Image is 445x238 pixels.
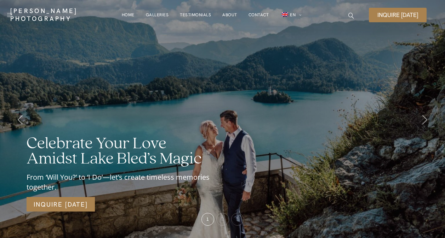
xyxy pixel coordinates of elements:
a: [PERSON_NAME] Photography [10,7,88,23]
a: Inquire [DATE] [369,8,427,22]
span: 3 [236,217,239,222]
a: Contact [249,8,269,22]
a: icon-magnifying-glass34 [345,9,358,22]
img: EN [282,12,288,17]
span: EN [290,12,296,18]
span: 1 [206,217,209,222]
div: From ‘Will You?’ to ‘I Do’—let’s create timeless memories together. [27,172,218,192]
a: Inquire [DATE] [27,197,95,212]
span: Inquire [DATE] [377,12,418,18]
h2: Celebrate Your Love Amidst Lake Bled’s Magic [27,136,218,167]
a: en_GBEN [280,8,302,22]
span: 2 [221,217,224,222]
a: Testimonials [180,8,211,22]
a: About [222,8,237,22]
a: Home [122,8,135,22]
a: Galleries [146,8,169,22]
